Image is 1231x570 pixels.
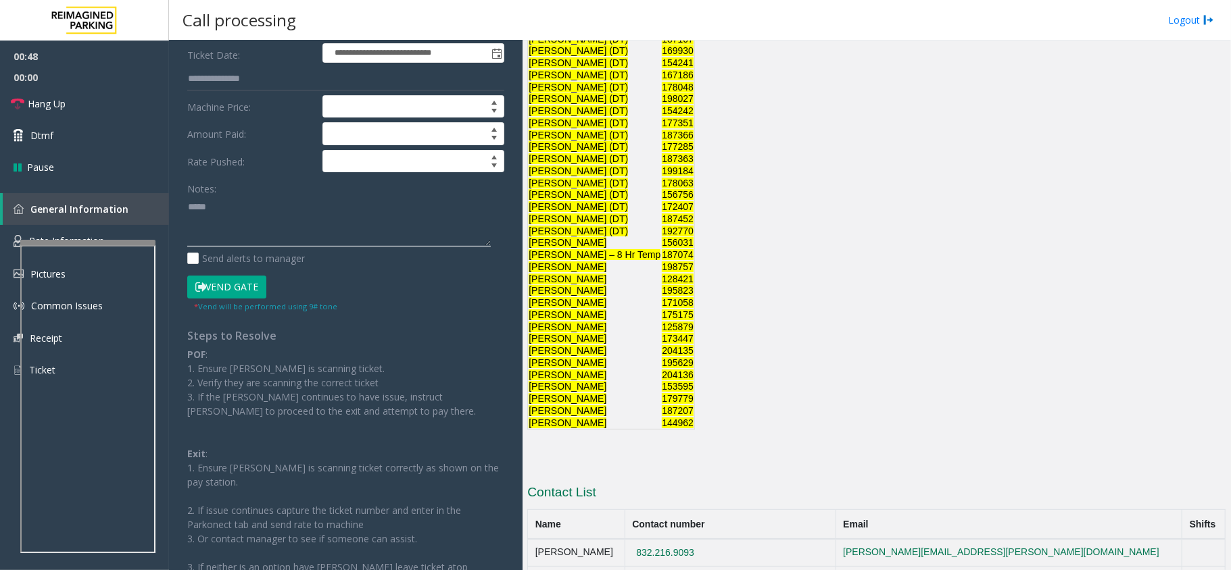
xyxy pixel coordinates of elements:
font: [PERSON_NAME] [529,333,606,344]
p: 1. Ensure [PERSON_NAME] is scanning ticket. [187,361,504,375]
font: 169930 [662,45,694,56]
font: 178063 [662,178,694,188]
font: [PERSON_NAME] (DT) [529,57,628,68]
p: : [187,347,504,361]
font: [PERSON_NAME] [529,297,606,308]
p: 1. Ensure [PERSON_NAME] is scanning ticket correctly as shown on the pay station. [187,461,504,489]
font: [PERSON_NAME] [529,285,606,296]
a: General Information [3,193,169,225]
font: 179779 [662,393,694,404]
img: 'icon' [14,235,22,247]
font: [PERSON_NAME] [529,321,606,332]
p: : [187,432,504,461]
img: 'icon' [14,301,24,311]
font: 195629 [662,357,694,368]
span: General Information [30,203,128,215]
font: [PERSON_NAME] (DT) [529,93,628,104]
a: Logout [1168,13,1214,27]
font: [PERSON_NAME] (DT) [529,201,628,212]
font: 156756 [662,189,694,200]
th: Email [836,510,1182,540]
label: Machine Price: [184,95,319,118]
span: Pause [27,160,54,174]
font: 167186 [662,70,694,80]
label: Ticket Date: [184,43,319,63]
td: [PERSON_NAME] [528,539,625,566]
font: [PERSON_NAME] (DT) [529,130,628,140]
img: 'icon' [14,269,24,278]
font: [PERSON_NAME] (DT) [529,153,628,164]
font: [PERSON_NAME] [529,405,606,416]
font: 204136 [662,369,694,380]
font: [PERSON_NAME] – 8 Hr Temp [529,249,660,260]
font: 153595 [662,381,694,392]
b: Exit [187,447,206,460]
font: [PERSON_NAME] (DT) [529,213,628,224]
p: 3. If the [PERSON_NAME] continues to have issue, instruct [PERSON_NAME] to proceed to the exit an... [187,390,504,418]
img: 'icon' [14,334,23,342]
p: 2. If issue continues capture the ticket number and enter in the Parkonect tab and send rate to m... [187,489,504,532]
h3: Call processing [176,3,303,36]
font: [PERSON_NAME] [529,381,606,392]
font: 156031 [662,237,694,248]
font: 178048 [662,82,694,93]
p: 3. Or contact manager to see if someone can assist. [187,532,504,546]
font: 177285 [662,141,694,152]
font: 198757 [662,261,694,272]
font: 125879 [662,321,694,332]
label: Notes: [187,177,216,196]
p: 2. Verify they are scanning the correct ticket [187,375,504,390]
span: Increase value [485,123,504,134]
img: 'icon' [14,364,22,376]
h4: Steps to Resolve [187,330,504,342]
font: [PERSON_NAME] (DT) [529,105,628,116]
font: 172407 [662,201,694,212]
font: 144962 [662,417,694,428]
font: 177351 [662,118,694,128]
th: Shifts [1182,510,1226,540]
font: [PERSON_NAME] (DT) [529,165,628,176]
button: 832.216.9093 [632,547,698,559]
font: [PERSON_NAME] (DT) [529,226,628,236]
th: Contact number [625,510,836,540]
span: Increase value [485,96,504,107]
font: 187107 [662,34,694,45]
font: 187452 [662,213,694,224]
font: 187074 [662,249,694,260]
span: Dtmf [30,128,53,142]
th: Name [528,510,625,540]
font: [PERSON_NAME] [529,261,606,272]
a: [PERSON_NAME][EMAIL_ADDRESS][PERSON_NAME][DOMAIN_NAME] [843,546,1159,557]
font: [PERSON_NAME] (DT) [529,178,628,188]
font: 187363 [662,153,694,164]
font: 154242 [662,105,694,116]
button: Vend Gate [187,276,266,299]
span: Decrease value [485,134,504,145]
label: Send alerts to manager [187,251,305,265]
font: [PERSON_NAME] [529,309,606,320]
font: 204135 [662,345,694,356]
font: 199184 [662,165,694,176]
label: Amount Paid: [184,122,319,145]
font: 171058 [662,297,694,308]
font: [PERSON_NAME] [529,345,606,356]
span: Decrease value [485,161,504,172]
span: Rate Information [29,234,104,247]
font: [PERSON_NAME] (DT) [529,70,628,80]
font: [PERSON_NAME] [529,237,606,248]
span: Increase value [485,151,504,161]
label: Rate Pushed: [184,150,319,173]
font: 154241 [662,57,694,68]
font: 195823 [662,285,694,296]
font: [PERSON_NAME] [529,393,606,404]
font: 173447 [662,333,694,344]
font: [PERSON_NAME] [529,357,606,368]
font: [PERSON_NAME] [529,274,606,284]
font: [PERSON_NAME] (DT) [529,34,628,45]
font: [PERSON_NAME] (DT) [529,45,628,56]
font: 175175 [662,309,694,320]
font: [PERSON_NAME] (DT) [529,141,628,152]
span: Toggle popup [489,44,504,63]
b: POF [187,348,206,361]
img: logout [1203,13,1214,27]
